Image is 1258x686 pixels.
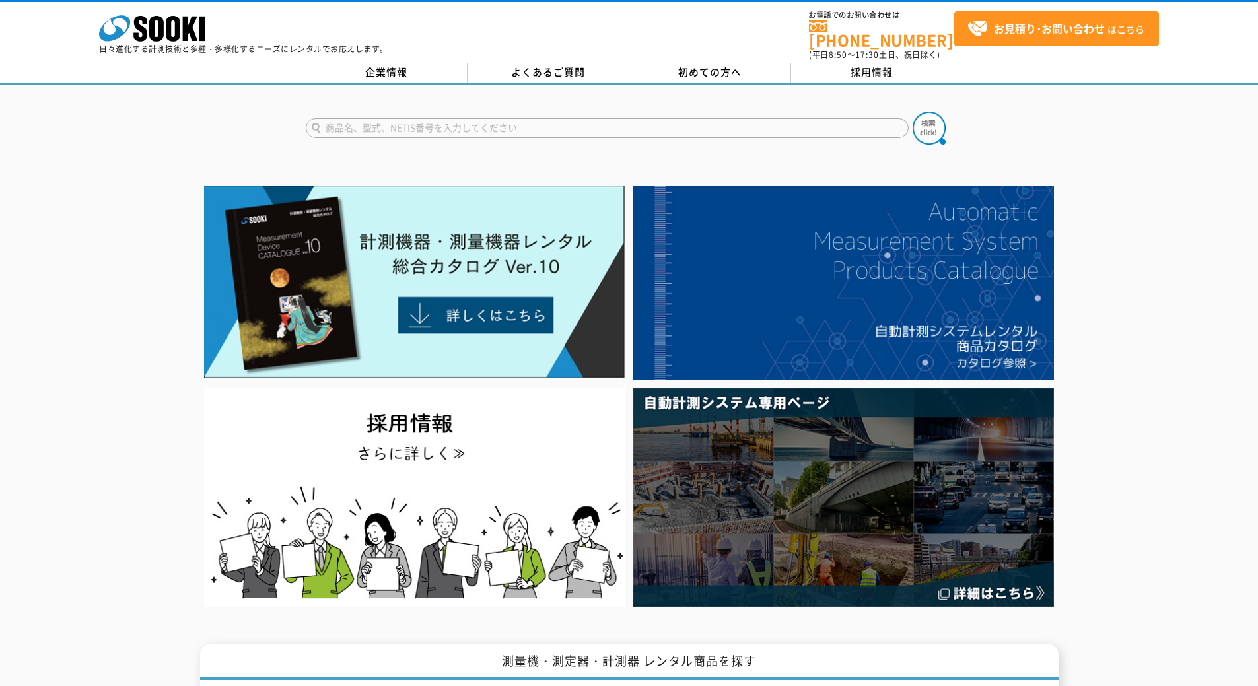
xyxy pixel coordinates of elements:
[678,65,742,79] span: 初めての方へ
[200,644,1059,681] h1: 測量機・測定器・計測器 レンタル商品を探す
[468,63,629,83] a: よくあるご質問
[633,186,1054,380] img: 自動計測システムカタログ
[204,186,625,378] img: Catalog Ver10
[809,49,940,61] span: (平日 ～ 土日、祝日除く)
[809,11,954,19] span: お電話でのお問い合わせは
[913,112,946,145] img: btn_search.png
[855,49,879,61] span: 17:30
[994,20,1105,36] strong: お見積り･お問い合わせ
[629,63,791,83] a: 初めての方へ
[791,63,953,83] a: 採用情報
[809,20,954,48] a: [PHONE_NUMBER]
[967,19,1144,39] span: はこちら
[204,388,625,607] img: SOOKI recruit
[954,11,1159,46] a: お見積り･お問い合わせはこちら
[99,45,388,53] p: 日々進化する計測技術と多種・多様化するニーズにレンタルでお応えします。
[633,388,1054,607] img: 自動計測システム専用ページ
[829,49,847,61] span: 8:50
[306,118,909,138] input: 商品名、型式、NETIS番号を入力してください
[306,63,468,83] a: 企業情報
